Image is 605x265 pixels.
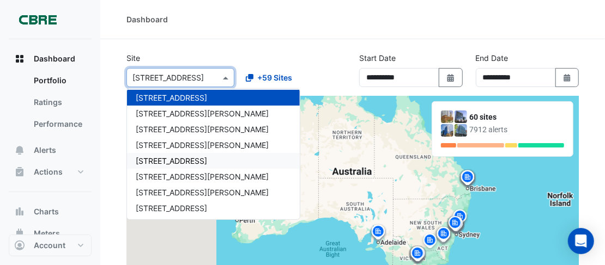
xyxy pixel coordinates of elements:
[459,169,476,188] img: site-pin.svg
[9,139,92,161] button: Alerts
[9,201,92,223] button: Charts
[562,73,572,82] fa-icon: Select Date
[126,88,300,220] ng-dropdown-panel: Options list
[14,167,25,177] app-icon: Actions
[451,208,469,227] img: site-pin.svg
[13,9,62,30] img: Company Logo
[435,226,452,245] img: site-pin.svg
[34,53,75,64] span: Dashboard
[9,223,92,244] button: Meters
[136,125,269,134] span: [STREET_ADDRESS][PERSON_NAME]
[34,206,59,217] span: Charts
[34,167,63,177] span: Actions
[239,68,300,87] button: +59 Sites
[136,93,207,102] span: [STREET_ADDRESS]
[9,161,92,183] button: Actions
[136,156,207,165] span: [STREET_ADDRESS]
[455,110,467,123] img: 1 Shelley Street
[25,113,92,135] a: Performance
[9,70,92,139] div: Dashboard
[476,52,509,64] label: End Date
[126,14,168,25] div: Dashboard
[14,206,25,217] app-icon: Charts
[34,228,60,239] span: Meters
[14,53,25,64] app-icon: Dashboard
[568,228,594,254] div: Open Intercom Messenger
[136,172,269,181] span: [STREET_ADDRESS][PERSON_NAME]
[441,124,453,137] img: 10 Franklin Street (GPO Exchange)
[449,212,466,231] img: site-pin.svg
[25,91,92,113] a: Ratings
[126,52,140,64] label: Site
[469,124,564,135] div: 7912 alerts
[136,109,269,118] span: [STREET_ADDRESS][PERSON_NAME]
[9,48,92,70] button: Dashboard
[421,232,439,251] img: site-pin.svg
[25,70,92,91] a: Portfolio
[136,140,269,150] span: [STREET_ADDRESS][PERSON_NAME]
[370,224,387,243] img: site-pin.svg
[409,245,426,264] img: site-pin.svg
[14,228,25,239] app-icon: Meters
[34,240,65,251] span: Account
[446,215,464,234] img: site-pin.svg
[455,124,467,137] img: 10 Shelley Street
[9,235,92,256] button: Account
[34,145,56,156] span: Alerts
[258,72,293,83] span: +59 Sites
[469,112,564,123] div: 60 sites
[446,73,456,82] fa-icon: Select Date
[136,204,207,213] span: [STREET_ADDRESS]
[434,227,452,246] img: site-pin.svg
[441,110,453,123] img: 1 Martin Place
[136,188,269,197] span: [STREET_ADDRESS][PERSON_NAME]
[359,52,396,64] label: Start Date
[14,145,25,156] app-icon: Alerts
